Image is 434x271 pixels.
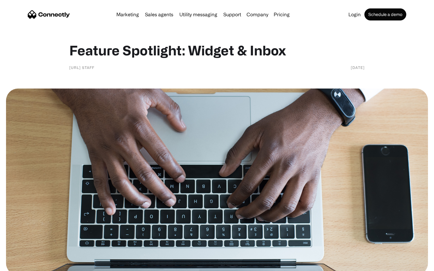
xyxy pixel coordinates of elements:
div: [DATE] [351,64,365,70]
ul: Language list [12,260,36,269]
div: Company [247,10,268,19]
a: Utility messaging [177,12,220,17]
a: Sales agents [143,12,176,17]
a: Login [346,12,363,17]
a: Marketing [114,12,141,17]
aside: Language selected: English [6,260,36,269]
h1: Feature Spotlight: Widget & Inbox [69,42,365,58]
a: Support [221,12,244,17]
a: Schedule a demo [364,8,406,20]
a: Pricing [271,12,292,17]
div: [URL] staff [69,64,94,70]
